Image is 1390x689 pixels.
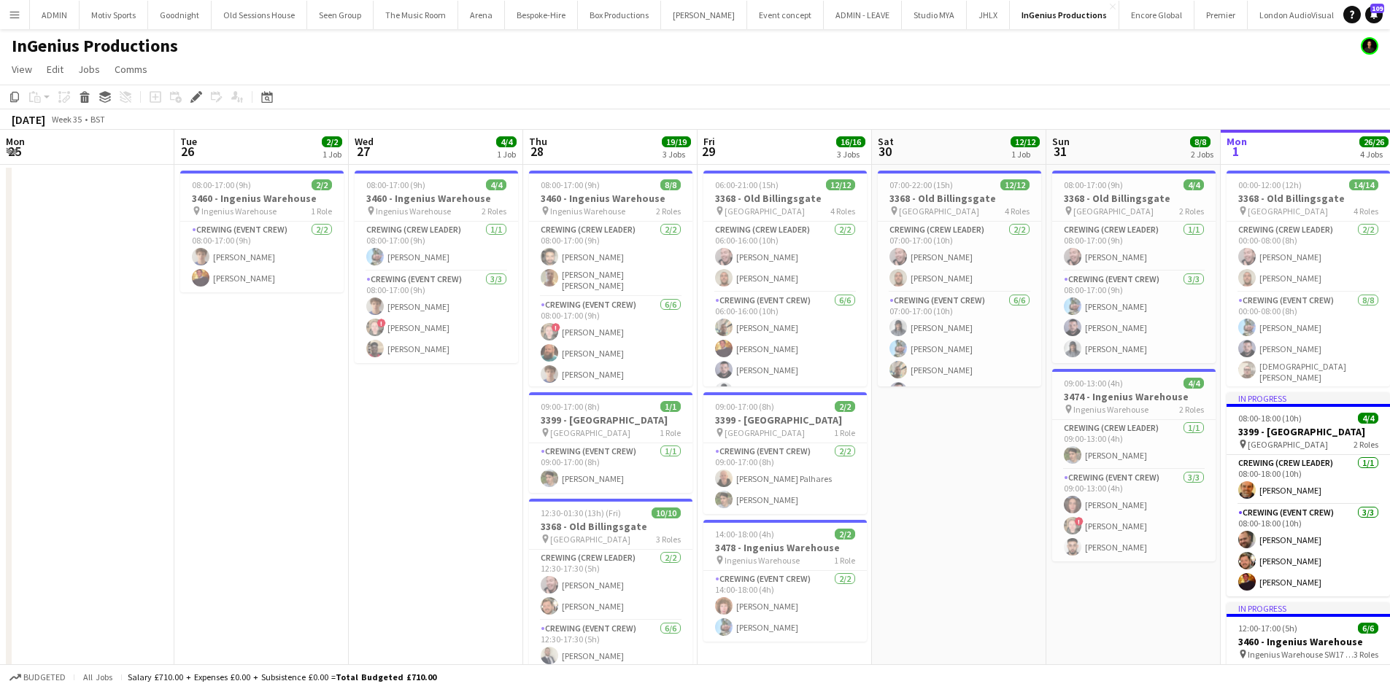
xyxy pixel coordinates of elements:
span: Tue [180,135,197,148]
h3: 3460 - Ingenius Warehouse [180,192,344,205]
app-card-role: Crewing (Crew Leader)2/200:00-08:00 (8h)[PERSON_NAME][PERSON_NAME] [1227,222,1390,292]
span: [GEOGRAPHIC_DATA] [725,206,805,217]
app-job-card: 08:00-17:00 (9h)2/23460 - Ingenius Warehouse Ingenius Warehouse1 RoleCrewing (Event Crew)2/208:00... [180,171,344,292]
span: Ingenius Warehouse [550,206,625,217]
span: 12:00-17:00 (5h) [1238,623,1297,634]
span: [GEOGRAPHIC_DATA] [725,427,805,438]
a: 109 [1365,6,1383,23]
span: 8/8 [660,179,681,190]
app-card-role: Crewing (Event Crew)3/309:00-13:00 (4h)[PERSON_NAME]![PERSON_NAME][PERSON_NAME] [1052,470,1216,561]
span: 4 Roles [1005,206,1030,217]
button: Old Sessions House [212,1,307,29]
span: Budgeted [23,672,66,682]
h3: 3368 - Old Billingsgate [878,192,1041,205]
span: ! [377,319,386,327]
div: 09:00-13:00 (4h)4/43474 - Ingenius Warehouse Ingenius Warehouse2 RolesCrewing (Crew Leader)1/109:... [1052,369,1216,561]
div: 3 Jobs [837,149,865,160]
span: 1/1 [660,401,681,412]
span: 31 [1050,143,1070,160]
h3: 3399 - [GEOGRAPHIC_DATA] [703,413,867,427]
app-job-card: 08:00-17:00 (9h)4/43460 - Ingenius Warehouse Ingenius Warehouse2 RolesCrewing (Crew Leader)1/108:... [355,171,518,363]
span: 1 Role [311,206,332,217]
a: Jobs [72,60,106,79]
button: The Music Room [374,1,458,29]
app-card-role: Crewing (Crew Leader)1/108:00-17:00 (9h)[PERSON_NAME] [1052,222,1216,271]
span: 30 [876,143,894,160]
span: 2 Roles [1179,404,1204,415]
app-job-card: 08:00-17:00 (9h)8/83460 - Ingenius Warehouse Ingenius Warehouse2 RolesCrewing (Crew Leader)2/208:... [529,171,692,386]
div: 2 Jobs [1191,149,1213,160]
span: 16/16 [836,136,865,147]
span: Ingenius Warehouse [201,206,277,217]
app-job-card: In progress08:00-18:00 (10h)4/43399 - [GEOGRAPHIC_DATA] [GEOGRAPHIC_DATA]2 RolesCrewing (Crew Lea... [1227,392,1390,596]
button: ADMIN [30,1,80,29]
span: 06:00-21:00 (15h) [715,179,779,190]
div: [DATE] [12,112,45,127]
span: 4/4 [496,136,517,147]
span: 2/2 [835,401,855,412]
h3: 3368 - Old Billingsgate [1052,192,1216,205]
div: 1 Job [323,149,341,160]
button: Arena [458,1,505,29]
span: 14/14 [1349,179,1378,190]
button: London AudioVisual [1248,1,1346,29]
span: ! [552,323,560,332]
button: Encore Global [1119,1,1194,29]
span: 2/2 [312,179,332,190]
app-card-role: Crewing (Event Crew)6/608:00-17:00 (9h)![PERSON_NAME][PERSON_NAME][PERSON_NAME] [529,297,692,456]
span: 08:00-17:00 (9h) [541,179,600,190]
span: 2/2 [835,529,855,540]
div: Salary £710.00 + Expenses £0.00 + Subsistence £0.00 = [128,672,436,682]
h3: 3368 - Old Billingsgate [703,192,867,205]
app-card-role: Crewing (Crew Leader)1/109:00-13:00 (4h)[PERSON_NAME] [1052,420,1216,470]
span: 3 Roles [656,534,681,545]
span: 2 Roles [1354,439,1378,450]
h3: 3460 - Ingenius Warehouse [1227,635,1390,648]
div: In progress [1227,392,1390,404]
app-job-card: 00:00-12:00 (12h)14/143368 - Old Billingsgate [GEOGRAPHIC_DATA]4 RolesCrewing (Crew Leader)2/200:... [1227,171,1390,386]
span: [GEOGRAPHIC_DATA] [1248,206,1328,217]
span: Edit [47,63,63,76]
div: 3 Jobs [663,149,690,160]
span: Thu [529,135,547,148]
span: 109 [1370,4,1384,13]
span: 08:00-17:00 (9h) [366,179,425,190]
div: 1 Job [1011,149,1039,160]
button: Seen Group [307,1,374,29]
button: Motiv Sports [80,1,148,29]
h3: 3460 - Ingenius Warehouse [355,192,518,205]
span: 08:00-17:00 (9h) [1064,179,1123,190]
button: JHLX [967,1,1010,29]
span: 09:00-13:00 (4h) [1064,378,1123,389]
button: Budgeted [7,669,68,685]
span: 10/10 [652,507,681,518]
span: 12/12 [1000,179,1030,190]
span: 12/12 [826,179,855,190]
span: Mon [1227,135,1247,148]
app-job-card: 14:00-18:00 (4h)2/23478 - Ingenius Warehouse Ingenius Warehouse1 RoleCrewing (Event Crew)2/214:00... [703,520,867,642]
app-card-role: Crewing (Event Crew)3/308:00-18:00 (10h)[PERSON_NAME][PERSON_NAME][PERSON_NAME] [1227,505,1390,596]
a: Edit [41,60,69,79]
span: 1 Role [834,555,855,566]
span: Ingenius Warehouse SW17 OBA [1248,649,1354,660]
button: Goodnight [148,1,212,29]
button: ADMIN - LEAVE [824,1,902,29]
a: Comms [109,60,153,79]
span: [GEOGRAPHIC_DATA] [550,534,630,545]
span: 26/26 [1359,136,1389,147]
app-user-avatar: Ash Grimmer [1361,37,1378,55]
app-card-role: Crewing (Event Crew)6/606:00-16:00 (10h)[PERSON_NAME][PERSON_NAME][PERSON_NAME][PERSON_NAME] [703,292,867,448]
h3: 3399 - [GEOGRAPHIC_DATA] [529,413,692,427]
app-card-role: Crewing (Event Crew)3/308:00-17:00 (9h)[PERSON_NAME]![PERSON_NAME][PERSON_NAME] [355,271,518,363]
span: 26 [178,143,197,160]
span: [GEOGRAPHIC_DATA] [1073,206,1154,217]
app-job-card: 07:00-22:00 (15h)12/123368 - Old Billingsgate [GEOGRAPHIC_DATA]4 RolesCrewing (Crew Leader)2/207:... [878,171,1041,386]
span: 3 Roles [1354,649,1378,660]
app-job-card: 06:00-21:00 (15h)12/123368 - Old Billingsgate [GEOGRAPHIC_DATA]4 RolesCrewing (Crew Leader)2/206:... [703,171,867,386]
